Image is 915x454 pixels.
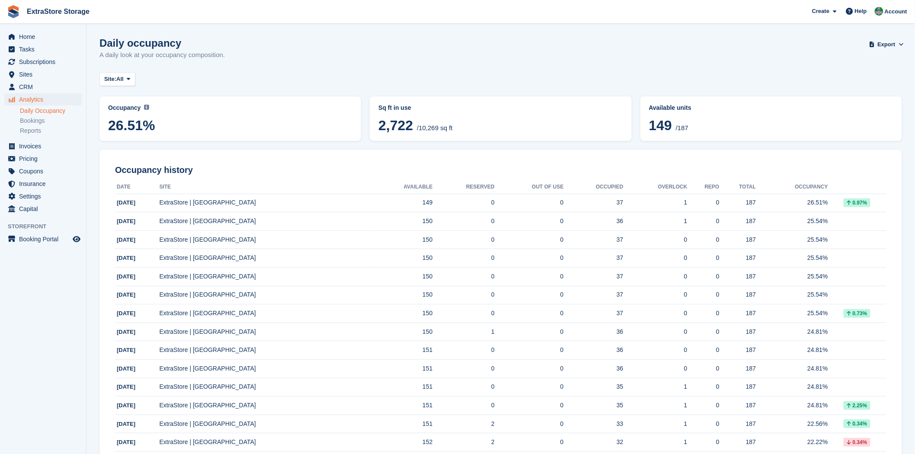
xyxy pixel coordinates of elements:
div: 0 [688,327,720,336]
abbr: Current breakdown of sq ft occupied [378,103,623,112]
a: menu [4,31,82,43]
div: 35 [564,382,624,391]
a: menu [4,93,82,106]
td: 25.54% [756,286,828,304]
td: ExtraStore | [GEOGRAPHIC_DATA] [160,286,370,304]
h2: Occupancy history [115,165,886,175]
span: /187 [676,124,688,131]
td: 22.22% [756,433,828,452]
span: [DATE] [117,347,135,353]
th: Occupancy [756,180,828,194]
div: 0 [624,253,688,262]
span: [DATE] [117,402,135,409]
span: [DATE] [117,310,135,317]
td: 24.81% [756,360,828,378]
a: menu [4,233,82,245]
span: Tasks [19,43,71,55]
a: menu [4,140,82,152]
div: 36 [564,345,624,355]
div: 0 [688,345,720,355]
span: Export [878,40,896,49]
div: 1 [624,198,688,207]
div: 0 [688,235,720,244]
th: Overlock [624,180,688,194]
th: Total [720,180,756,194]
span: [DATE] [117,421,135,427]
div: 37 [564,272,624,281]
span: /10,269 sq ft [417,124,453,131]
td: ExtraStore | [GEOGRAPHIC_DATA] [160,415,370,433]
a: menu [4,153,82,165]
div: 36 [564,217,624,226]
span: Invoices [19,140,71,152]
div: 0 [688,419,720,428]
abbr: Current percentage of sq ft occupied [108,103,352,112]
span: CRM [19,81,71,93]
td: 0 [495,341,564,360]
img: Grant Daniel [875,7,883,16]
div: 36 [564,327,624,336]
td: 187 [720,212,756,231]
td: 0 [495,194,564,212]
div: 0 [688,309,720,318]
td: 26.51% [756,194,828,212]
div: 37 [564,290,624,299]
td: 187 [720,396,756,415]
div: 1 [624,217,688,226]
div: 0 [688,272,720,281]
td: 0 [495,230,564,249]
div: 0 [624,309,688,318]
span: [DATE] [117,255,135,261]
td: 25.54% [756,212,828,231]
span: Help [855,7,867,16]
td: 0 [495,415,564,433]
span: All [116,75,124,83]
td: ExtraStore | [GEOGRAPHIC_DATA] [160,433,370,452]
td: 24.81% [756,396,828,415]
td: ExtraStore | [GEOGRAPHIC_DATA] [160,268,370,286]
td: 150 [370,323,433,341]
h1: Daily occupancy [99,37,225,49]
span: Occupancy [108,104,141,111]
button: Export [871,37,902,51]
span: Pricing [19,153,71,165]
span: Settings [19,190,71,202]
span: Available units [649,104,691,111]
td: 0 [495,378,564,396]
span: Site: [104,75,116,83]
td: ExtraStore | [GEOGRAPHIC_DATA] [160,230,370,249]
td: ExtraStore | [GEOGRAPHIC_DATA] [160,249,370,268]
div: 2.25% [844,401,870,410]
div: 0.97% [844,198,870,207]
td: 187 [720,415,756,433]
div: 0 [688,290,720,299]
td: ExtraStore | [GEOGRAPHIC_DATA] [160,378,370,396]
span: Coupons [19,165,71,177]
div: 0 [624,272,688,281]
td: 0 [495,396,564,415]
div: 0.73% [844,309,870,318]
td: 25.54% [756,249,828,268]
span: Sites [19,68,71,80]
div: 0 [688,198,720,207]
td: ExtraStore | [GEOGRAPHIC_DATA] [160,396,370,415]
a: menu [4,81,82,93]
td: 150 [370,230,433,249]
td: 187 [720,341,756,360]
td: 1 [433,323,495,341]
td: 0 [495,323,564,341]
th: Available [370,180,433,194]
span: [DATE] [117,384,135,390]
td: 151 [370,360,433,378]
span: Home [19,31,71,43]
div: 36 [564,364,624,373]
div: 1 [624,401,688,410]
span: Account [885,7,907,16]
td: 0 [433,212,495,231]
td: ExtraStore | [GEOGRAPHIC_DATA] [160,360,370,378]
td: 0 [433,249,495,268]
td: 0 [433,378,495,396]
td: ExtraStore | [GEOGRAPHIC_DATA] [160,212,370,231]
a: menu [4,203,82,215]
div: 0 [688,382,720,391]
